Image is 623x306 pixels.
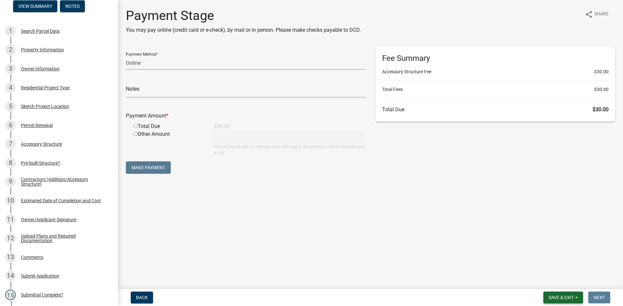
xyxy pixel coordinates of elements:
h1: Payment Stage [126,8,361,24]
span: Save & Exit [549,295,574,300]
div: 15 [5,290,16,300]
span: Next [594,295,605,300]
span: Share [594,10,609,18]
div: 8 [5,158,16,168]
div: 4 [5,82,16,93]
wm-modal-confirm: Notes [60,4,85,9]
div: Owner Information [21,66,60,71]
button: Make Payment [126,161,171,174]
p: You may pay online (credit card or e-check), by mail or in person. Please make checks payable to ... [126,26,361,34]
div: 7 [5,139,16,149]
div: Contractors (Addition/Accessory Structure) [21,177,107,186]
i: share [585,10,593,18]
h6: Total Due [382,106,609,113]
div: Other Amount [128,130,209,156]
div: Sketch Project Location [21,104,69,109]
li: Accessory Structure Fee [382,68,609,75]
div: 9 [5,176,16,187]
wm-modal-confirm: Summary [13,4,57,9]
div: Pre-built Structure? [21,161,60,165]
span: $30.00 [594,68,609,75]
h6: Fee Summary [382,54,609,63]
div: 5 [5,101,16,112]
span: $30.00 [593,106,609,113]
div: 13 [5,252,16,262]
div: 10 [5,195,16,206]
div: Estimated Date of Completion and Cost [21,198,101,203]
div: Owner/Applicant Signature [21,217,76,222]
div: Total Due [128,122,209,130]
div: Property Information [21,47,64,52]
div: Payment Amount [121,112,371,120]
span: $30.00 [594,86,609,93]
div: Submit Application [21,274,59,278]
div: Search Parcel Data [21,29,60,33]
button: Next [588,292,610,303]
div: 3 [5,63,16,74]
div: 1 [5,26,16,36]
div: Comments [21,255,43,260]
div: Accessory Structure [21,142,62,146]
div: Permit Renewal [21,123,53,128]
button: Back [131,292,153,303]
div: 2 [5,45,16,55]
span: Back [136,295,148,300]
div: 12 [5,233,16,243]
button: Save & Exit [543,292,583,303]
li: Total Fees [382,86,609,93]
div: 6 [5,120,16,131]
div: 14 [5,271,16,281]
div: Upload Plans and Required Documentation [21,234,107,243]
div: Residential Project Type [21,85,69,90]
button: shareShare [580,8,614,21]
button: View Summary [13,0,57,12]
div: Submittal Complete? [21,293,63,297]
button: Notes [60,0,85,12]
div: 11 [5,214,16,225]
